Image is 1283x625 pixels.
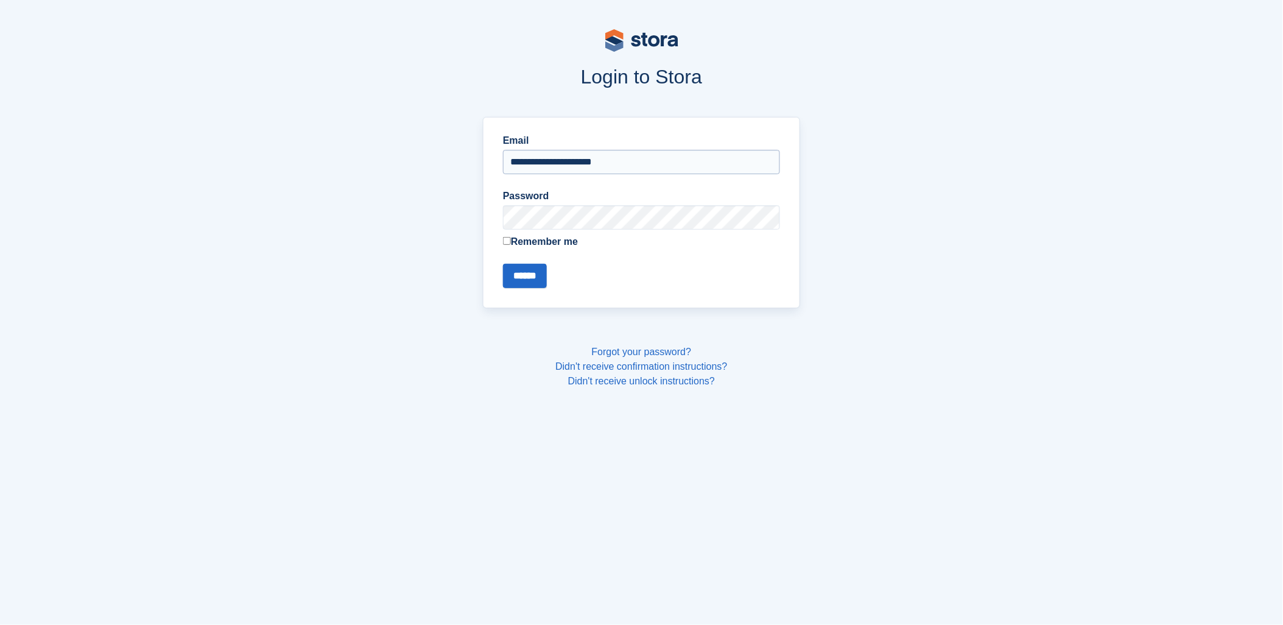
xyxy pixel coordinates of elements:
a: Forgot your password? [592,347,692,357]
a: Didn't receive unlock instructions? [568,376,715,386]
input: Remember me [503,237,511,245]
img: stora-logo-53a41332b3708ae10de48c4981b4e9114cc0af31d8433b30ea865607fb682f29.svg [605,29,678,52]
label: Email [503,133,780,148]
h1: Login to Stora [251,66,1033,88]
label: Remember me [503,235,780,249]
label: Password [503,189,780,203]
a: Didn't receive confirmation instructions? [555,361,727,372]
